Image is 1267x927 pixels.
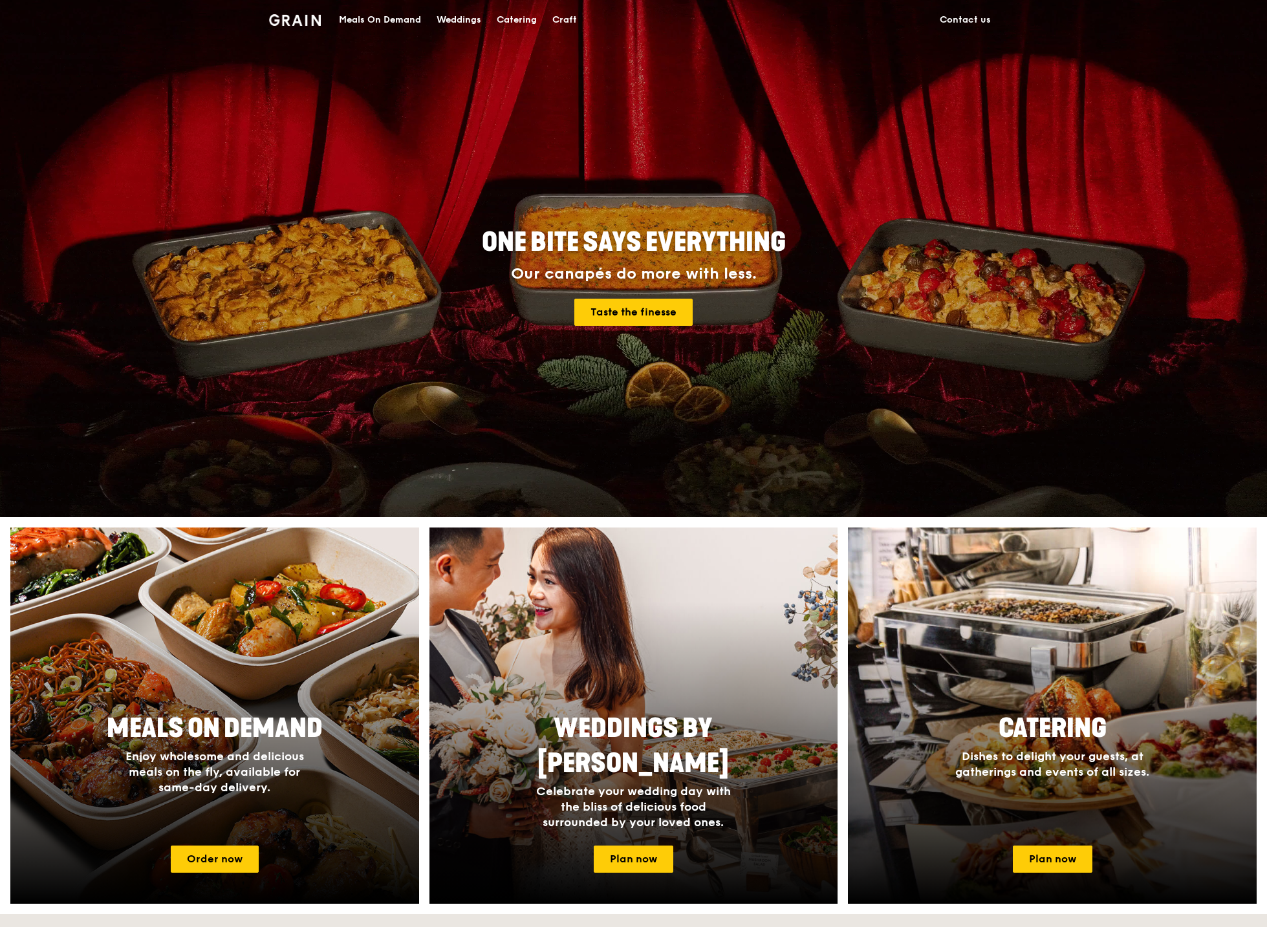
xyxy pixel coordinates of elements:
span: Catering [999,713,1107,744]
a: Meals On DemandEnjoy wholesome and delicious meals on the fly, available for same-day delivery.Or... [10,527,419,904]
span: Meals On Demand [107,713,323,744]
a: Contact us [932,1,999,39]
span: Dishes to delight your guests, at gatherings and events of all sizes. [955,749,1149,779]
a: Craft [545,1,585,39]
div: Craft [552,1,577,39]
a: Plan now [594,846,673,873]
div: Weddings [437,1,481,39]
a: Plan now [1013,846,1092,873]
img: catering-card.e1cfaf3e.jpg [848,527,1257,904]
img: meals-on-demand-card.d2b6f6db.png [10,527,419,904]
span: Celebrate your wedding day with the bliss of delicious food surrounded by your loved ones. [536,784,731,829]
span: Enjoy wholesome and delicious meals on the fly, available for same-day delivery. [125,749,304,794]
div: Our canapés do more with less. [401,265,867,283]
img: weddings-card.4f3003b8.jpg [429,527,838,904]
a: Order now [171,846,259,873]
span: ONE BITE SAYS EVERYTHING [482,227,786,258]
div: Meals On Demand [339,1,421,39]
a: Weddings by [PERSON_NAME]Celebrate your wedding day with the bliss of delicious food surrounded b... [429,527,838,904]
a: Taste the finesse [574,299,693,326]
span: Weddings by [PERSON_NAME] [537,713,729,779]
div: Catering [497,1,537,39]
a: Catering [489,1,545,39]
a: Weddings [429,1,489,39]
img: Grain [269,14,321,26]
a: CateringDishes to delight your guests, at gatherings and events of all sizes.Plan now [848,527,1257,904]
